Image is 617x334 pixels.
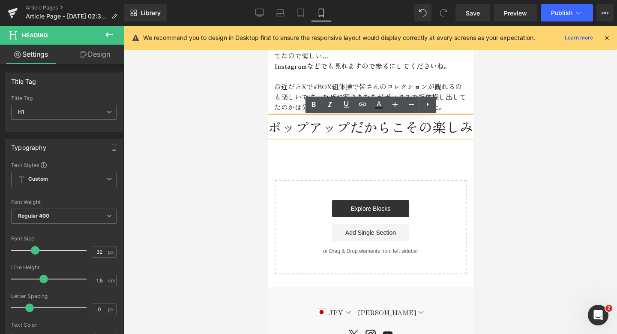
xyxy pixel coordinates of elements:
[311,4,332,21] a: Mobile
[18,109,24,115] b: H1
[249,4,270,21] a: Desktop
[45,55,84,66] a: #BOX組体操
[49,282,84,290] button: 日本JPY
[6,35,199,45] p: Instagramなどでも見れますので参考にしてくださいね。
[11,139,46,151] div: Typography
[11,293,117,299] div: Letter Spacing
[108,249,115,255] span: px
[64,45,126,64] a: Design
[49,282,75,290] span: JPY
[11,73,36,85] div: Title Tag
[108,278,115,283] span: em
[108,307,115,312] span: px
[49,283,58,290] img: 日本
[6,14,199,35] p: これは[PERSON_NAME]凍結アカウントにたくさん投稿されてたので悔しい…
[64,174,141,191] a: Explore Blocks
[6,55,199,86] p: 最近だとXで で皆さんのコレクションが観れるのも楽しいです。なぜお客さまたちがボックスで組体操し出してたのかは分かりません。気が付いたら流行ってました。
[11,95,117,101] div: Title Tag
[596,4,614,21] button: More
[11,322,117,328] div: Text Color
[494,4,537,21] a: Preview
[605,305,612,312] span: 2
[21,222,185,228] p: or Drag & Drop elements from left sidebar
[64,198,141,216] a: Add Single Section
[435,4,452,21] button: Redo
[98,304,108,314] a: Instagram
[141,9,161,17] span: Library
[541,4,593,21] button: Publish
[90,282,156,290] button: [PERSON_NAME]
[28,176,48,183] b: Custom
[561,33,596,43] a: Learn more
[551,9,572,16] span: Publish
[26,4,124,11] a: Article Pages
[90,282,148,290] span: [PERSON_NAME]
[11,199,117,205] div: Font Weight
[18,213,50,219] b: Regular 400
[466,9,480,18] span: Save
[11,264,117,270] div: Line Height
[11,161,117,168] div: Text Styles
[143,33,535,43] p: We recommend you to design in Desktop first to ensure the responsive layout would display correct...
[26,13,108,20] span: Article Page - [DATE] 02:30:20
[291,4,311,21] a: Tablet
[81,304,91,314] a: Twitter
[270,4,291,21] a: Laptop
[6,4,88,14] a: #[GEOGRAPHIC_DATA]
[588,305,608,325] iframe: Intercom live chat
[124,4,167,21] a: New Library
[11,236,117,242] div: Font Size
[22,32,48,39] span: Heading
[414,4,431,21] button: Undo
[115,304,125,314] a: Youtube
[504,9,527,18] span: Preview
